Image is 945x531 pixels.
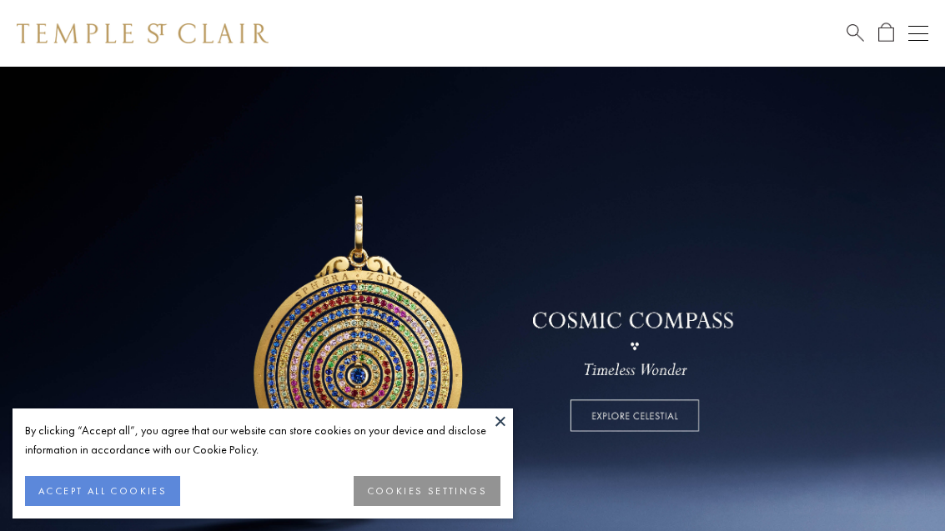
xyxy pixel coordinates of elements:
[354,476,500,506] button: COOKIES SETTINGS
[878,23,894,43] a: Open Shopping Bag
[25,476,180,506] button: ACCEPT ALL COOKIES
[25,421,500,459] div: By clicking “Accept all”, you agree that our website can store cookies on your device and disclos...
[908,23,928,43] button: Open navigation
[17,23,269,43] img: Temple St. Clair
[862,453,928,514] iframe: Gorgias live chat messenger
[847,23,864,43] a: Search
